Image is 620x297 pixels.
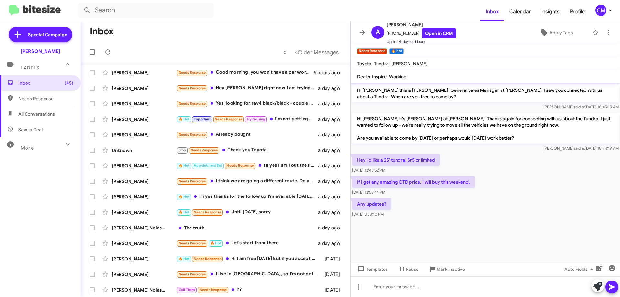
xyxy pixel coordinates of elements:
[176,270,321,278] div: I live in [GEOGRAPHIC_DATA], so I'm not going to be able to come for a test drive, but I'll drive...
[179,257,190,261] span: 🔥 Hot
[176,255,321,262] div: Hi I am free [DATE] But if you accept my offer for camry 26000$ I can come
[112,85,176,91] div: [PERSON_NAME]
[318,101,345,107] div: a day ago
[179,288,195,292] span: Call Them
[9,27,72,42] a: Special Campaign
[112,132,176,138] div: [PERSON_NAME]
[179,70,206,75] span: Needs Response
[318,147,345,154] div: a day ago
[357,61,371,67] span: Toyota
[215,117,242,121] span: Needs Response
[437,263,465,275] span: Mark Inactive
[179,117,190,121] span: 🔥 Hot
[112,240,176,247] div: [PERSON_NAME]
[179,195,190,199] span: 🔥 Hot
[179,164,190,168] span: 🔥 Hot
[191,148,218,152] span: Needs Response
[226,164,254,168] span: Needs Response
[210,241,221,245] span: 🔥 Hot
[65,80,73,86] span: (45)
[424,263,470,275] button: Mark Inactive
[18,126,43,133] span: Save a Deal
[280,46,343,59] nav: Page navigation example
[321,271,345,278] div: [DATE]
[176,239,318,247] div: Let's start from there
[176,84,318,92] div: Hey [PERSON_NAME] right now I am trying to get the paperwork saying that my 2024 vehicle is total...
[78,3,214,18] input: Search
[387,21,456,28] span: [PERSON_NAME]
[176,193,318,200] div: Hi yes thanks for the follow up I'm available [DATE] around 3
[352,113,619,144] p: Hi [PERSON_NAME] it's [PERSON_NAME] at [PERSON_NAME]. Thanks again for connecting with us about t...
[318,225,345,231] div: a day ago
[176,115,318,123] div: I'm not getting a car for a few more months - will ping you when shopping again
[176,225,318,231] div: The truth
[318,116,345,122] div: a day ago
[112,163,176,169] div: [PERSON_NAME]
[200,288,227,292] span: Needs Response
[112,287,176,293] div: [PERSON_NAME] Nolastname119099080
[176,208,318,216] div: Until [DATE] sorry
[179,179,206,183] span: Needs Response
[406,263,418,275] span: Pause
[176,286,321,293] div: ??
[321,256,345,262] div: [DATE]
[112,116,176,122] div: [PERSON_NAME]
[573,146,585,151] span: said at
[352,176,475,188] p: If I get any amazing OTD price. I will buy this weekend.
[318,178,345,185] div: a day ago
[176,146,318,154] div: Thank you Toyota
[389,74,407,80] span: Working
[290,46,343,59] button: Next
[28,31,67,38] span: Special Campaign
[112,101,176,107] div: [PERSON_NAME]
[176,131,318,138] div: Already bought
[391,61,428,67] span: [PERSON_NAME]
[543,146,619,151] span: [PERSON_NAME] [DATE] 10:44:19 AM
[321,287,345,293] div: [DATE]
[357,48,387,54] small: Needs Response
[112,225,176,231] div: [PERSON_NAME] Nolastname118633174
[18,80,73,86] span: Inbox
[352,198,391,210] p: Any updates?
[357,74,387,80] span: Dealer Inspire
[179,101,206,106] span: Needs Response
[194,257,221,261] span: Needs Response
[176,177,318,185] div: I think we are going a different route. Do you have any good lease options on hybrids or E vehicles
[536,2,565,21] a: Insights
[573,104,585,109] span: said at
[179,148,186,152] span: Stop
[294,48,298,56] span: »
[559,263,601,275] button: Auto Fields
[352,154,440,166] p: Hey I'd like a 25' tundra. Sr5 or limited
[351,263,393,275] button: Templates
[18,95,73,102] span: Needs Response
[480,2,504,21] a: Inbox
[246,117,265,121] span: Try Pausing
[298,49,339,56] span: Older Messages
[318,85,345,91] div: a day ago
[318,240,345,247] div: a day ago
[549,27,573,38] span: Apply Tags
[112,256,176,262] div: [PERSON_NAME]
[376,27,380,37] span: A
[112,178,176,185] div: [PERSON_NAME]
[176,162,318,169] div: Hi yes I'll fill out the link so it's done before my appointment [DATE] morning. I think [PERSON_...
[387,28,456,38] span: [PHONE_NUMBER]
[564,263,595,275] span: Auto Fields
[565,2,590,21] a: Profile
[194,210,221,214] span: Needs Response
[374,61,389,67] span: Tundra
[352,84,619,102] p: Hi [PERSON_NAME] this is [PERSON_NAME], General Sales Manager at [PERSON_NAME]. I saw you connect...
[179,86,206,90] span: Needs Response
[318,163,345,169] div: a day ago
[21,65,39,71] span: Labels
[523,27,589,38] button: Apply Tags
[112,147,176,154] div: Unknown
[422,28,456,38] a: Open in CRM
[352,212,384,217] span: [DATE] 3:58:10 PM
[194,164,222,168] span: Appointment Set
[21,48,60,55] div: [PERSON_NAME]
[176,100,318,107] div: Yes, looking for rav4 black/black - couple years old, low mileage - below $30,000
[179,241,206,245] span: Needs Response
